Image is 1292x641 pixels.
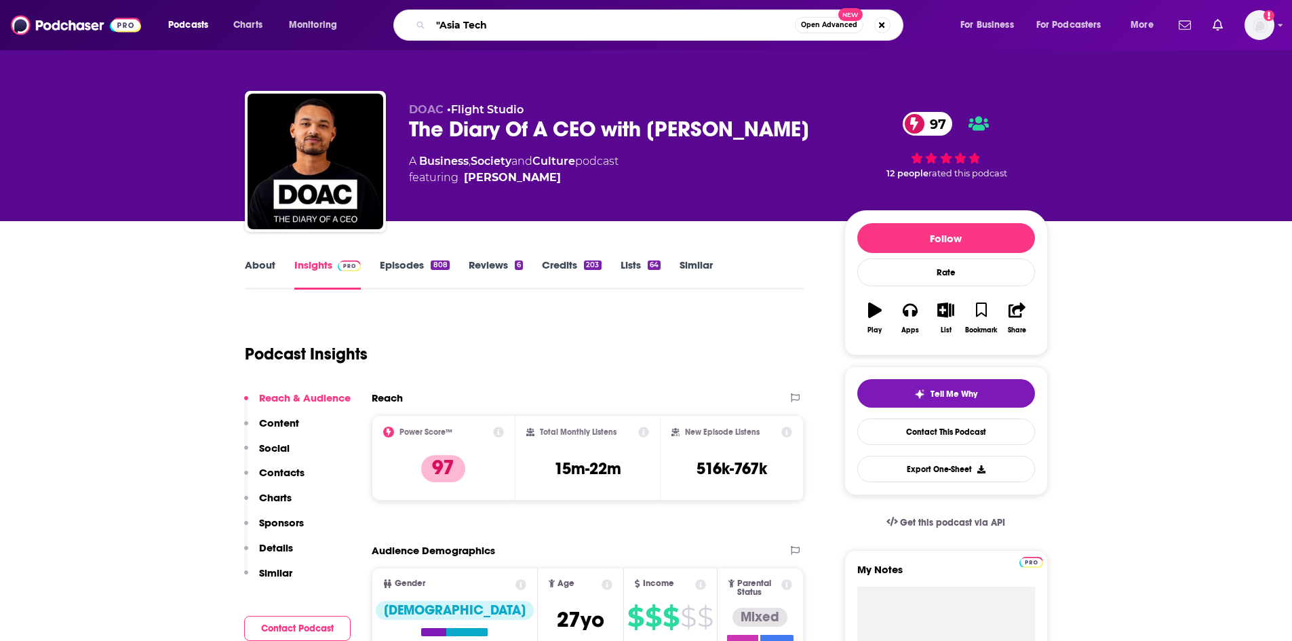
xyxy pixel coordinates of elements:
h2: New Episode Listens [685,427,760,437]
div: 808 [431,260,449,270]
p: Contacts [259,466,305,479]
span: $ [663,606,679,628]
span: 12 people [886,168,928,178]
div: Apps [901,326,919,334]
div: Mixed [732,608,787,627]
div: Rate [857,258,1035,286]
span: More [1131,16,1154,35]
span: Gender [395,579,425,588]
div: 6 [515,260,523,270]
button: Open AdvancedNew [795,17,863,33]
p: Similar [259,566,292,579]
a: About [245,258,275,290]
div: [DEMOGRAPHIC_DATA] [376,601,534,620]
a: Lists64 [621,258,661,290]
input: Search podcasts, credits, & more... [431,14,795,36]
img: The Diary Of A CEO with Steven Bartlett [248,94,383,229]
p: Details [259,541,293,554]
span: 27 yo [557,606,604,633]
h2: Total Monthly Listens [540,427,616,437]
button: List [928,294,963,343]
p: 97 [421,455,465,482]
p: Sponsors [259,516,304,529]
p: Reach & Audience [259,391,351,404]
span: Logged in as rgertner [1245,10,1274,40]
button: open menu [279,14,355,36]
button: Apps [893,294,928,343]
h3: 516k-767k [697,459,767,479]
span: Monitoring [289,16,337,35]
a: Show notifications dropdown [1207,14,1228,37]
button: Details [244,541,293,566]
span: Get this podcast via API [900,517,1005,528]
span: featuring [409,170,619,186]
span: $ [645,606,661,628]
span: Parental Status [737,579,779,597]
button: Contacts [244,466,305,491]
button: Follow [857,223,1035,253]
button: Social [244,442,290,467]
button: Contact Podcast [244,616,351,641]
img: Podchaser - Follow, Share and Rate Podcasts [11,12,141,38]
span: rated this podcast [928,168,1007,178]
a: Contact This Podcast [857,419,1035,445]
button: Bookmark [964,294,999,343]
button: Content [244,416,299,442]
span: $ [680,606,696,628]
span: For Business [960,16,1014,35]
span: Charts [233,16,262,35]
h3: 15m-22m [554,459,621,479]
span: Income [643,579,674,588]
button: Export One-Sheet [857,456,1035,482]
button: Show profile menu [1245,10,1274,40]
a: 97 [903,112,953,136]
div: Search podcasts, credits, & more... [406,9,916,41]
span: Tell Me Why [931,389,977,400]
span: Open Advanced [801,22,857,28]
h2: Audience Demographics [372,544,495,557]
button: tell me why sparkleTell Me Why [857,379,1035,408]
a: Society [471,155,511,168]
p: Charts [259,491,292,504]
div: 64 [648,260,661,270]
span: • [447,103,524,116]
div: 203 [584,260,601,270]
img: Podchaser Pro [338,260,361,271]
span: For Podcasters [1036,16,1101,35]
img: tell me why sparkle [914,389,925,400]
span: Podcasts [168,16,208,35]
button: Charts [244,491,292,516]
img: User Profile [1245,10,1274,40]
span: Age [557,579,574,588]
p: Content [259,416,299,429]
div: Share [1008,326,1026,334]
span: and [511,155,532,168]
label: My Notes [857,563,1035,587]
a: Similar [680,258,713,290]
a: Flight Studio [451,103,524,116]
span: , [469,155,471,168]
div: List [941,326,952,334]
a: InsightsPodchaser Pro [294,258,361,290]
a: Charts [224,14,271,36]
h2: Reach [372,391,403,404]
span: $ [697,606,713,628]
button: open menu [159,14,226,36]
span: 97 [916,112,953,136]
h2: Power Score™ [399,427,452,437]
div: A podcast [409,153,619,186]
img: Podchaser Pro [1019,557,1043,568]
button: Share [999,294,1034,343]
span: New [838,8,863,21]
button: open menu [1027,14,1121,36]
svg: Add a profile image [1264,10,1274,21]
span: DOAC [409,103,444,116]
button: Similar [244,566,292,591]
a: Steven Bartlett [464,170,561,186]
h1: Podcast Insights [245,344,368,364]
a: Pro website [1019,555,1043,568]
button: open menu [951,14,1031,36]
a: Get this podcast via API [876,506,1017,539]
